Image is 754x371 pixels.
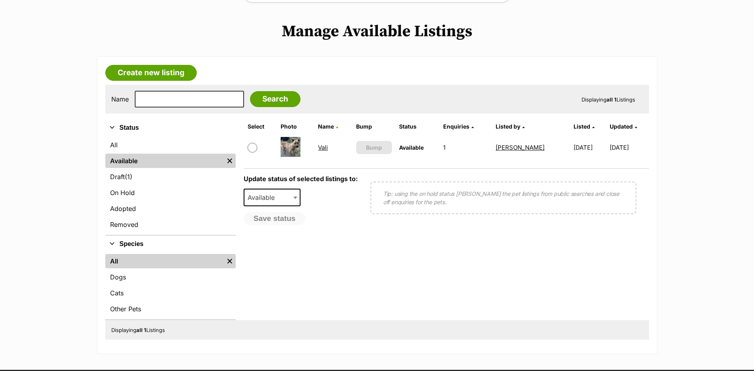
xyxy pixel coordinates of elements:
a: On Hold [105,185,236,200]
span: Displaying Listings [581,96,635,103]
a: All [105,254,224,268]
a: All [105,138,236,152]
a: Available [105,154,224,168]
button: Bump [356,141,392,154]
span: Displaying Listings [111,327,165,333]
span: Listed [574,123,590,130]
a: Name [318,123,338,130]
td: 1 [440,134,492,161]
span: Bump [366,143,382,152]
a: Removed [105,217,236,232]
a: Create new listing [105,65,197,81]
a: Vali [318,144,328,151]
span: Listed by [496,123,520,130]
strong: all 1 [136,327,146,333]
a: Remove filter [224,154,236,168]
a: Updated [610,123,637,130]
th: Status [396,120,439,133]
span: Available [244,192,283,203]
a: [PERSON_NAME] [496,144,545,151]
label: Update status of selected listings to: [244,175,358,183]
input: Search [250,91,300,107]
th: Select [244,120,277,133]
a: Adopted [105,201,236,216]
a: Remove filter [224,254,236,268]
a: Dogs [105,270,236,284]
span: Available [244,189,301,206]
div: Status [105,136,236,235]
a: Enquiries [443,123,474,130]
span: Name [318,123,334,130]
strong: all 1 [607,96,616,103]
span: translation missing: en.admin.listings.index.attributes.enquiries [443,123,469,130]
a: Listed [574,123,595,130]
a: Listed by [496,123,525,130]
span: Available [399,144,424,151]
a: Other Pets [105,302,236,316]
th: Bump [353,120,395,133]
span: Updated [610,123,633,130]
td: [DATE] [570,134,609,161]
p: Tip: using the on hold status [PERSON_NAME] the pet listings from public searches and close off e... [383,189,624,206]
button: Status [105,123,236,133]
span: (1) [125,172,132,182]
a: Draft [105,170,236,184]
td: [DATE] [610,134,648,161]
label: Name [111,96,129,103]
button: Save status [244,212,306,225]
button: Species [105,239,236,249]
a: Cats [105,286,236,300]
th: Photo [277,120,314,133]
div: Species [105,252,236,319]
